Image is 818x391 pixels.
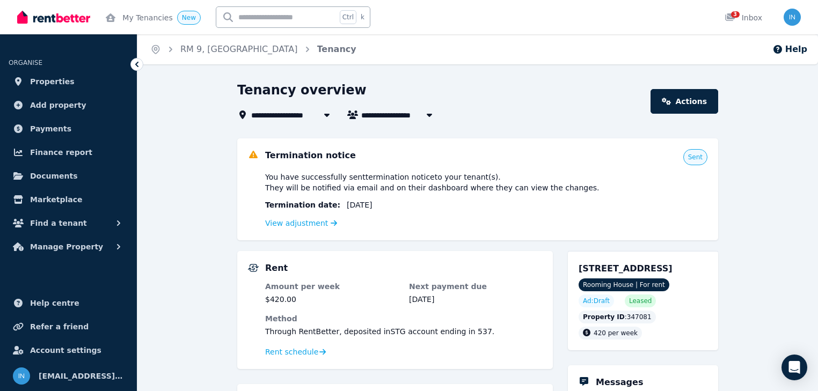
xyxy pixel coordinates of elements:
dt: Method [265,313,542,324]
button: Help [772,43,807,56]
span: Account settings [30,344,101,357]
a: Documents [9,165,128,187]
a: Tenancy [317,44,356,54]
h5: Rent [265,262,288,275]
a: Account settings [9,340,128,361]
a: Actions [651,89,718,114]
dt: Next payment due [409,281,542,292]
span: Marketplace [30,193,82,206]
a: RM 9, [GEOGRAPHIC_DATA] [180,44,298,54]
h1: Tenancy overview [237,82,367,99]
a: Payments [9,118,128,139]
dd: $420.00 [265,294,398,305]
dd: [DATE] [409,294,542,305]
span: Help centre [30,297,79,309]
button: Manage Property [9,236,128,257]
span: Find a tenant [30,217,87,230]
div: Inbox [725,12,762,23]
a: Help centre [9,292,128,314]
span: Finance report [30,146,92,159]
span: Leased [629,297,652,305]
img: RentBetter [17,9,90,25]
span: [STREET_ADDRESS] [579,263,673,274]
span: Property ID [583,313,625,321]
img: info@museliving.com.au [13,367,30,385]
nav: Breadcrumb [137,34,369,64]
span: Rent schedule [265,346,318,357]
div: Open Intercom Messenger [782,355,807,380]
span: k [361,13,364,21]
h5: Termination notice [265,149,356,162]
span: You have successfully sent termination notice to your tenant(s) . They will be notified via email... [265,172,600,193]
span: Manage Property [30,240,103,253]
span: [DATE] [347,200,372,210]
span: Sent [688,153,703,161]
img: Rental Payments [248,264,259,272]
span: Documents [30,169,78,182]
button: Find a tenant [9,212,128,234]
span: 3 [731,11,740,18]
span: Rooming House | For rent [579,278,669,291]
h5: Messages [596,376,643,389]
a: Refer a friend [9,316,128,337]
a: View adjustment [265,219,337,227]
span: Ctrl [340,10,356,24]
span: New [182,14,196,21]
span: Refer a friend [30,320,89,333]
span: Properties [30,75,75,88]
dt: Amount per week [265,281,398,292]
a: Properties [9,71,128,92]
span: Through RentBetter , deposited in STG account ending in 537 . [265,327,494,336]
a: Finance report [9,142,128,163]
a: Marketplace [9,189,128,210]
span: ORGANISE [9,59,42,67]
span: Ad: Draft [583,297,610,305]
span: 420 per week [594,329,638,337]
img: info@museliving.com.au [784,9,801,26]
span: Payments [30,122,71,135]
span: Add property [30,99,86,112]
span: Termination date : [265,200,340,210]
a: Add property [9,94,128,116]
div: : 347081 [579,311,656,323]
a: Rent schedule [265,346,326,357]
span: [EMAIL_ADDRESS][DOMAIN_NAME] [39,370,124,382]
